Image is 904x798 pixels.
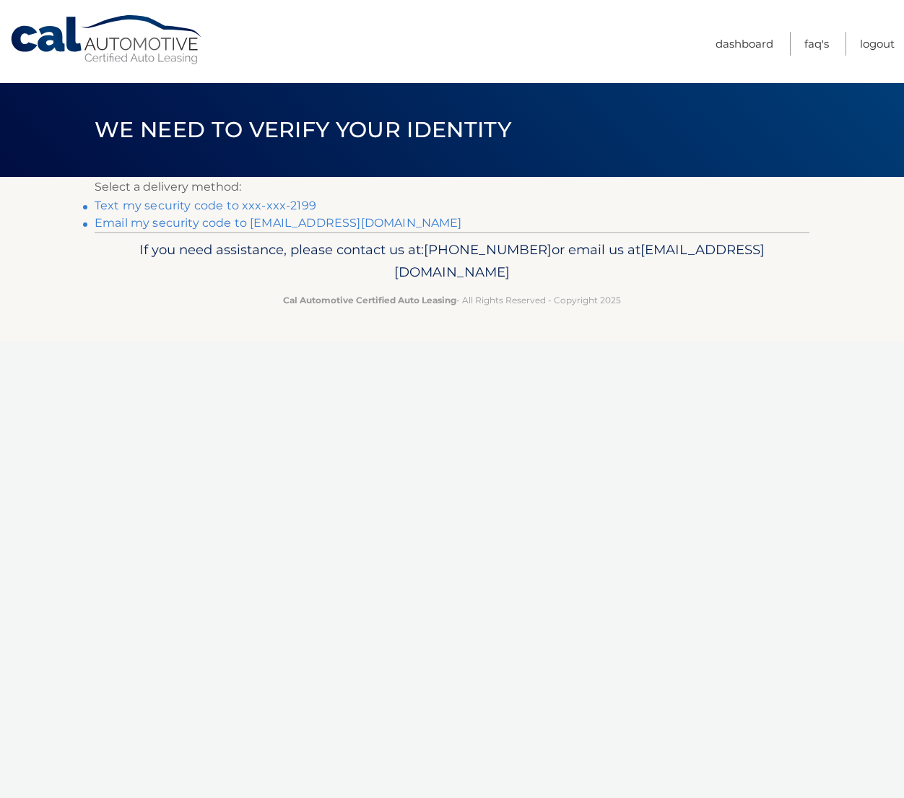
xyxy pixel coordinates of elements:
p: - All Rights Reserved - Copyright 2025 [104,292,800,308]
a: Dashboard [716,32,773,56]
p: If you need assistance, please contact us at: or email us at [104,238,800,285]
p: Select a delivery method: [95,177,809,197]
strong: Cal Automotive Certified Auto Leasing [283,295,456,305]
a: Cal Automotive [9,14,204,66]
span: [PHONE_NUMBER] [424,241,552,258]
a: Text my security code to xxx-xxx-2199 [95,199,316,212]
a: FAQ's [804,32,829,56]
a: Email my security code to [EMAIL_ADDRESS][DOMAIN_NAME] [95,216,462,230]
a: Logout [860,32,895,56]
span: We need to verify your identity [95,116,511,143]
